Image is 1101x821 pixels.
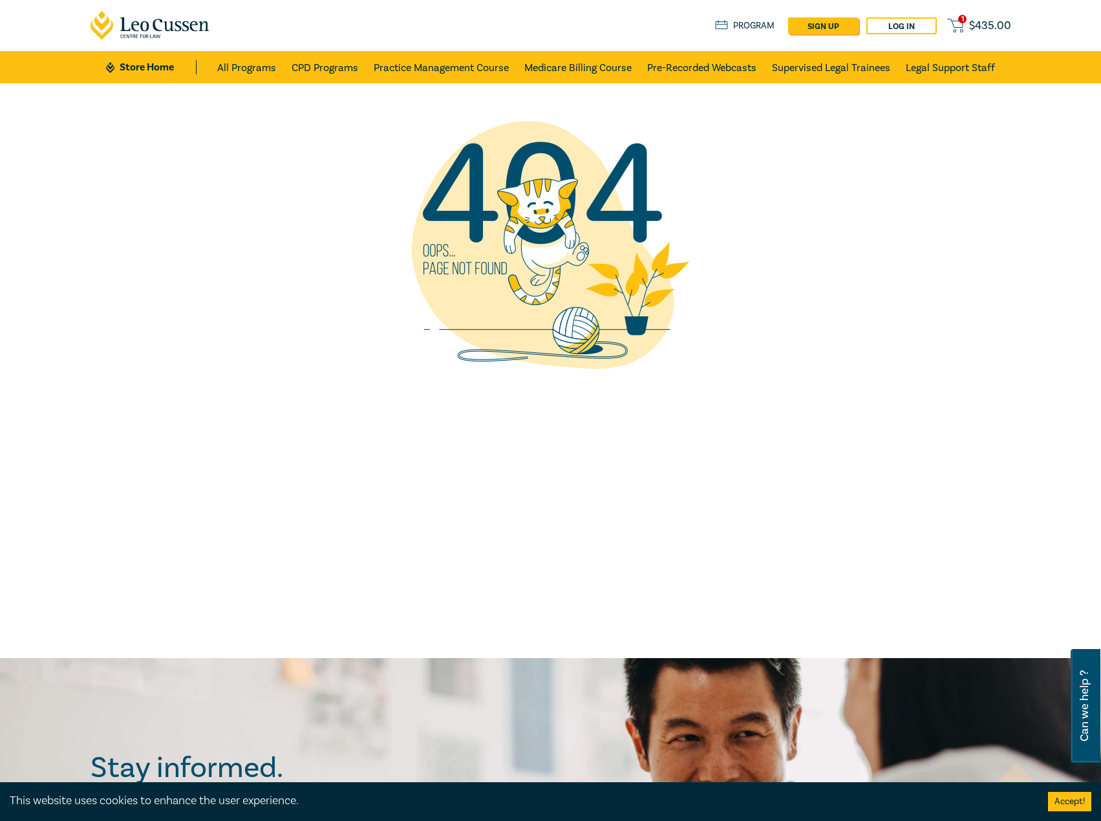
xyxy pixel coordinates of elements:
h2: Stay informed. [91,751,396,785]
a: Legal Support Staff [906,51,995,83]
a: Store Home [106,60,196,74]
div: This website uses cookies to enhance the user experience. [10,793,1029,809]
a: CPD Programs [292,51,358,83]
a: Program [715,19,775,33]
span: 1 [958,15,967,23]
a: Supervised Legal Trainees [772,51,890,83]
a: All Programs [217,51,276,83]
span: Can we help ? [1078,657,1091,755]
a: Pre-Recorded Webcasts [647,51,756,83]
span: $ 435.00 [969,19,1011,33]
a: Practice Management Course [374,51,509,83]
a: Log in [866,17,937,34]
a: sign up [788,17,859,34]
a: Medicare Billing Course [524,51,632,83]
button: Accept cookies [1048,792,1091,811]
img: not found [389,83,712,407]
